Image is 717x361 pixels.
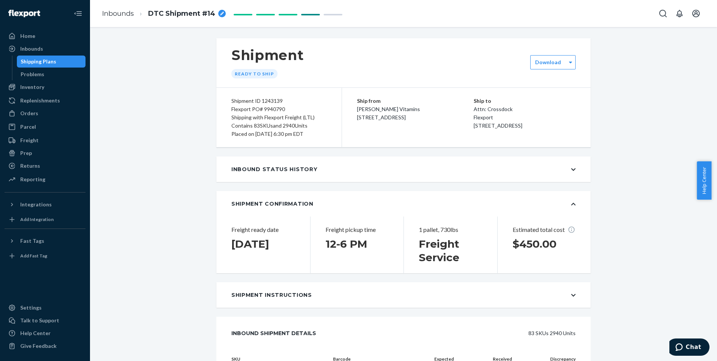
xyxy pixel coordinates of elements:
div: Reporting [20,176,45,183]
button: Give Feedback [4,340,85,352]
div: Returns [20,162,40,170]
label: Download [535,59,561,66]
p: Ship from [357,97,474,105]
div: Freight [20,137,39,144]
div: Inbound Shipment Details [231,326,316,341]
button: Help Center [697,161,711,200]
button: Talk to Support [4,314,85,326]
div: Contains 83 SKUs and 2940 Units [231,122,327,130]
span: DTC Shipment #14 [148,9,215,19]
p: Freight ready date [231,226,295,234]
div: Shipment Instructions [231,291,312,299]
div: Parcel [20,123,36,131]
button: Close Navigation [70,6,85,21]
div: Placed on [DATE] 6:30 pm EDT [231,130,327,138]
div: Settings [20,304,42,311]
div: Problems [21,71,44,78]
p: Attn: Crossdock [474,105,576,113]
h1: [DATE] [231,237,295,251]
button: Fast Tags [4,235,85,247]
button: Open account menu [688,6,703,21]
span: [STREET_ADDRESS] [474,122,522,129]
iframe: Opens a widget where you can chat to one of our agents [669,338,709,357]
div: Home [20,32,35,40]
div: Prep [20,149,32,157]
button: Open Search Box [655,6,670,21]
a: Inventory [4,81,85,93]
div: Add Integration [20,216,54,223]
div: Integrations [20,201,52,208]
ol: breadcrumbs [96,3,232,25]
h1: 12 - 6 PM [325,237,389,251]
p: Freight pickup time [325,226,389,234]
a: Home [4,30,85,42]
a: Prep [4,147,85,159]
a: Reporting [4,173,85,185]
button: Open notifications [672,6,687,21]
div: 83 SKUs 2940 Units [333,326,576,341]
div: Fast Tags [20,237,44,245]
a: Add Fast Tag [4,250,85,262]
a: Parcel [4,121,85,133]
button: Integrations [4,199,85,211]
div: Give Feedback [20,342,57,350]
p: Estimated total cost [513,226,576,234]
a: Shipping Plans [17,56,86,68]
div: Shipping with Flexport Freight (LTL) [231,113,327,122]
div: Orders [20,110,38,117]
a: Problems [17,68,86,80]
div: Inbound Status History [231,165,317,173]
div: Flexport PO# 9940790 [231,105,327,113]
p: 1 pallet, 730lbs [419,226,482,234]
a: Orders [4,107,85,119]
a: Inbounds [4,43,85,55]
a: Inbounds [102,9,134,18]
p: Ship to [474,97,576,105]
div: Help Center [20,329,51,337]
div: Add Fast Tag [20,253,47,259]
div: Replenishments [20,97,60,104]
div: Shipping Plans [21,58,56,65]
h1: Freight Service [419,237,482,264]
span: [PERSON_NAME] Vitamins [STREET_ADDRESS] [357,106,420,120]
div: Inventory [20,83,44,91]
div: Shipment Confirmation [231,200,313,208]
a: Settings [4,302,85,314]
a: Add Integration [4,214,85,226]
div: Ready to ship [231,69,277,78]
a: Help Center [4,327,85,339]
div: Shipment ID 1243139 [231,97,327,105]
a: Replenishments [4,95,85,107]
a: Returns [4,160,85,172]
a: Freight [4,134,85,146]
img: Flexport logo [8,10,40,17]
p: Flexport [474,113,576,122]
div: Inbounds [20,45,43,53]
div: Talk to Support [20,317,59,324]
h1: $450.00 [513,237,576,251]
h1: Shipment [231,47,304,63]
